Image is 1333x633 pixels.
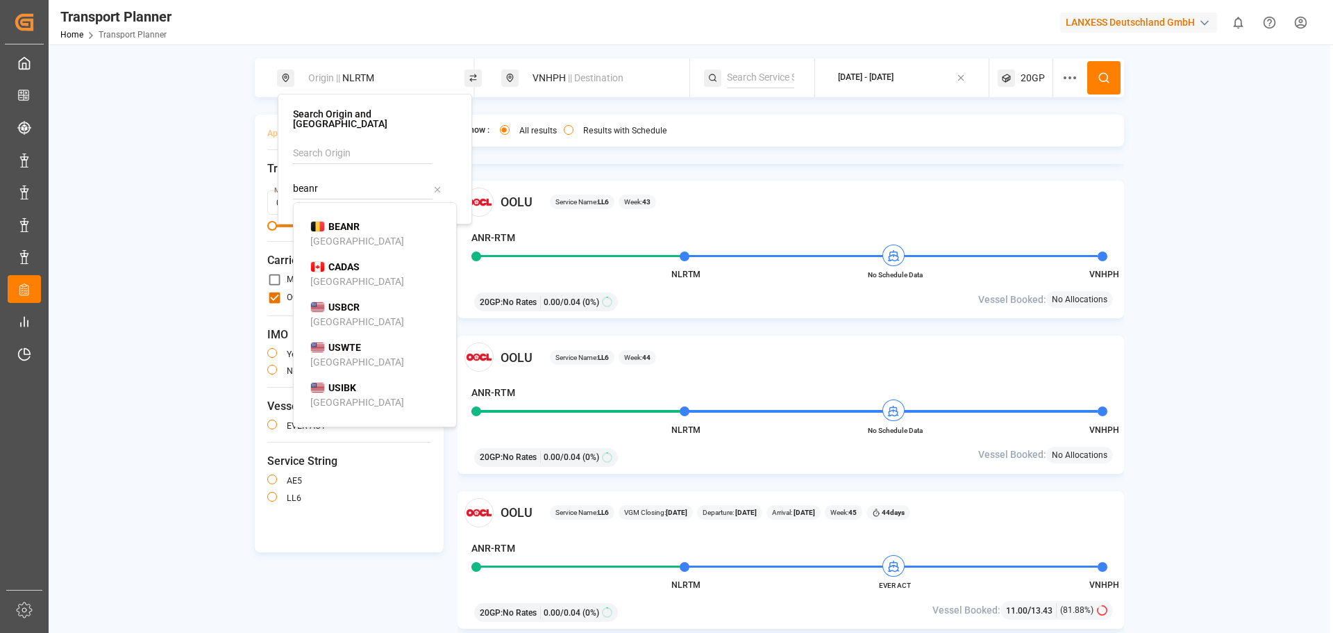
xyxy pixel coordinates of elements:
[293,109,457,129] h4: Search Origin and [GEOGRAPHIC_DATA]
[503,451,537,463] span: No Rates
[501,503,533,522] span: OOLU
[1089,580,1119,590] span: VNHPH
[267,252,431,269] span: Carrier SCAC
[287,275,310,283] label: MAEU
[328,342,361,353] b: USWTE
[598,198,609,206] b: LL6
[1089,425,1119,435] span: VNHPH
[464,343,494,372] img: Carrier
[582,607,599,619] span: (0%)
[544,607,580,619] span: 0.00 / 0.04
[598,354,609,361] b: LL6
[274,186,305,195] label: Min Days
[772,507,815,518] span: Arrival:
[792,509,815,516] b: [DATE]
[60,30,83,40] a: Home
[555,352,609,363] span: Service Name:
[310,315,404,329] div: [GEOGRAPHIC_DATA]
[544,296,580,309] span: 0.00 / 0.04
[267,221,277,231] span: Minimum
[310,395,404,410] div: [GEOGRAPHIC_DATA]
[328,382,356,393] b: USIBK
[823,65,981,92] button: [DATE] - [DATE]
[300,65,450,91] div: NLRTM
[838,72,894,84] div: [DATE] - [DATE]
[464,498,494,527] img: Carrier
[60,6,171,27] div: Transport Planner
[857,270,933,280] span: No Schedule Data
[503,296,537,309] span: No Rates
[727,67,794,88] input: Search Service String
[480,607,503,619] span: 20GP :
[310,382,325,393] img: country
[310,342,325,353] img: country
[978,447,1046,462] span: Vessel Booked:
[1060,9,1223,35] button: LANXESS Deutschland GmbH
[1021,71,1045,85] span: 20GP
[1052,449,1107,461] span: No Allocations
[293,143,433,164] input: Search Origin
[1006,606,1028,616] span: 11.00
[671,580,701,590] span: NLRTM
[1060,13,1217,33] div: LANXESS Deutschland GmbH
[703,507,757,518] span: Departure:
[287,367,298,375] label: no
[978,293,1046,307] span: Vessel Booked:
[471,386,515,400] h4: ANR-RTM
[848,509,857,516] b: 45
[582,296,599,309] span: (0%)
[310,302,325,313] img: country
[555,197,609,207] span: Service Name:
[310,234,404,249] div: [GEOGRAPHIC_DATA]
[582,451,599,463] span: (0%)
[287,477,302,485] label: AE5
[471,231,515,245] h4: ANR-RTM
[857,580,933,591] span: EVER ACT
[471,541,515,556] h4: ANR-RTM
[287,494,301,502] label: LL6
[857,425,933,436] span: No Schedule Data
[310,355,404,370] div: [GEOGRAPHIC_DATA]
[267,327,431,343] span: IMO
[583,126,667,135] label: Results with Schedule
[308,72,340,83] span: Origin ||
[480,296,503,309] span: 20GP :
[624,507,687,518] span: VGM Closing:
[671,425,701,435] span: NLRTM
[310,221,325,232] img: country
[287,293,308,302] label: OOLU
[287,422,326,430] label: EVER ACT
[501,192,533,211] span: OOLU
[310,274,404,289] div: [GEOGRAPHIC_DATA]
[267,398,431,415] span: Vessel Name
[544,451,580,463] span: 0.00 / 0.04
[293,179,433,199] input: Search POL
[1006,603,1057,618] div: /
[503,607,537,619] span: No Rates
[624,197,651,207] span: Week:
[1089,270,1119,279] span: VNHPH
[642,198,651,206] b: 43
[267,161,431,177] span: Transit Time
[642,354,651,361] b: 44
[310,261,325,272] img: country
[666,509,687,516] b: [DATE]
[328,221,360,232] b: BEANR
[830,507,857,518] span: Week:
[568,72,623,83] span: || Destination
[328,261,360,272] b: CADAS
[524,65,674,91] div: VNHPH
[555,507,609,518] span: Service Name:
[671,270,701,279] span: NLRTM
[328,302,360,313] b: USBCR
[464,188,494,217] img: Carrier
[267,453,431,470] span: Service String
[1060,604,1093,616] span: (81.88%)
[287,350,301,359] label: yes
[519,126,557,135] label: All results
[480,451,503,463] span: 20GP :
[734,509,757,516] b: [DATE]
[1223,7,1254,38] button: show 0 new notifications
[1052,293,1107,306] span: No Allocations
[932,603,1000,618] span: Vessel Booked:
